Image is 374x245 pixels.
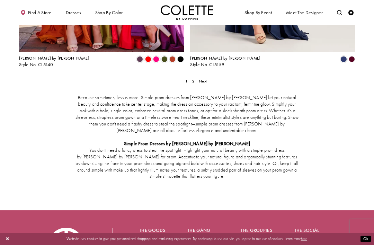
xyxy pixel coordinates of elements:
span: Meet the designer [286,10,323,15]
i: Red [145,56,151,62]
p: Website uses cookies to give you personalized shopping and marketing experiences. By continuing t... [38,235,336,242]
strong: Simple Prom Dresses by [PERSON_NAME] by [PERSON_NAME] [124,141,250,147]
span: Shop by color [95,10,123,15]
i: Navy Blue [340,56,347,62]
i: Black [177,56,184,62]
button: Close Dialog [3,234,12,244]
a: Check Wishlist [347,5,355,20]
a: Toggle search [336,5,344,20]
span: 2 [192,78,195,84]
h5: The goods [139,228,166,233]
a: Meet the designer [285,5,324,20]
p: Because sometimes, less is more. Simple prom dresses from [PERSON_NAME] by [PERSON_NAME] let your... [75,95,299,134]
i: Olive [161,56,167,62]
span: Next [199,78,207,84]
a: here [301,236,307,241]
a: Visit Home Page [161,5,213,20]
div: Colette by Daphne Style No. CL5140 [19,56,89,67]
span: Shop by color [94,5,124,20]
span: Shop By Event [244,10,272,15]
h5: The groupies [241,228,273,233]
span: Dresses [66,10,81,15]
i: Hot Pink [153,56,159,62]
span: Find a store [28,10,52,15]
a: Next Page [197,77,209,85]
p: You don't need a fancy dress to steal the spotlight. Highlight your natural beauty with a simple ... [75,147,299,180]
i: Burgundy [349,56,355,62]
button: Submit Dialog [360,236,371,242]
h5: The social [294,228,327,233]
div: Colette by Daphne Style No. CL5159 [190,56,260,67]
span: [PERSON_NAME] by [PERSON_NAME] [19,55,89,61]
span: 1 [185,78,188,84]
i: Plum [137,56,143,62]
span: Shop By Event [243,5,273,20]
span: Dresses [64,5,82,20]
h5: The gang [187,228,220,233]
span: Current Page [184,77,189,85]
span: [PERSON_NAME] by [PERSON_NAME] [190,55,260,61]
a: Find a store [19,5,53,20]
span: Style No. CL5159 [190,62,224,68]
img: Colette by Daphne [161,5,213,20]
a: Page 2 [190,77,196,85]
span: Style No. CL5140 [19,62,53,68]
i: Sienna [169,56,176,62]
